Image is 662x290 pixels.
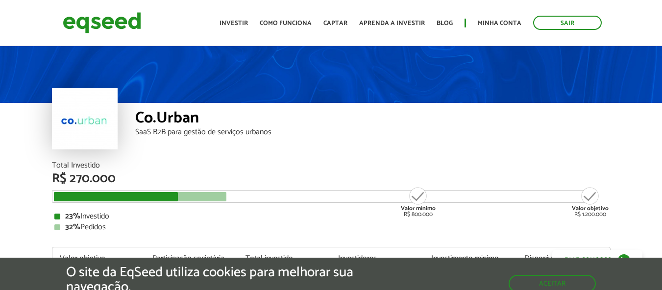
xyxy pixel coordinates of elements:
[54,223,608,231] div: Pedidos
[401,204,436,213] strong: Valor mínimo
[135,128,611,136] div: SaaS B2B para gestão de serviços urbanos
[52,172,611,185] div: R$ 270.000
[220,20,248,26] a: Investir
[65,220,80,234] strong: 32%
[60,255,138,263] div: Valor objetivo
[533,16,602,30] a: Sair
[338,255,417,263] div: Investidores
[135,110,611,128] div: Co.Urban
[437,20,453,26] a: Blog
[572,186,609,217] div: R$ 1.200.000
[552,250,642,270] a: Fale conosco
[65,210,80,223] strong: 23%
[52,162,611,169] div: Total Investido
[152,255,231,263] div: Participação societária
[245,255,324,263] div: Total investido
[260,20,312,26] a: Como funciona
[54,213,608,220] div: Investido
[572,204,609,213] strong: Valor objetivo
[323,20,347,26] a: Captar
[63,10,141,36] img: EqSeed
[431,255,510,263] div: Investimento mínimo
[359,20,425,26] a: Aprenda a investir
[478,20,521,26] a: Minha conta
[400,186,437,217] div: R$ 800.000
